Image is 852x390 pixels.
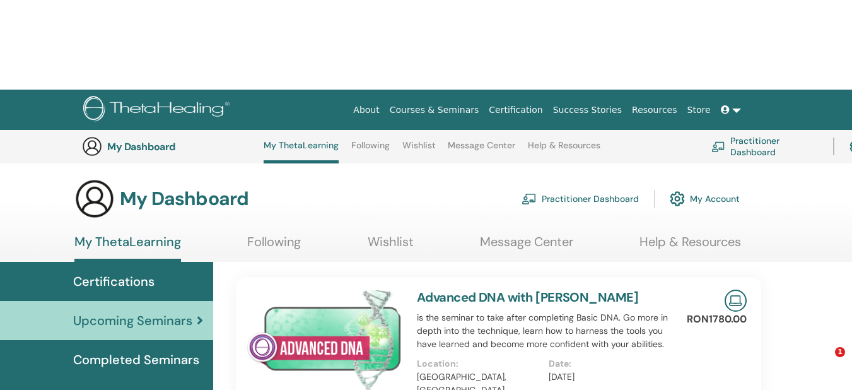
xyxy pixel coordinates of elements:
[639,234,741,259] a: Help & Resources
[74,179,115,219] img: generic-user-icon.jpg
[385,98,484,122] a: Courses & Seminars
[670,185,740,213] a: My Account
[725,290,747,312] img: Live Online Seminar
[627,98,682,122] a: Resources
[351,140,390,160] a: Following
[687,312,747,327] p: RON1780.00
[247,234,301,259] a: Following
[809,347,839,377] iframe: Intercom live chat
[417,289,638,305] a: Advanced DNA with [PERSON_NAME]
[448,140,515,160] a: Message Center
[549,357,674,370] p: Date :
[528,140,600,160] a: Help & Resources
[73,350,199,369] span: Completed Seminars
[711,141,725,151] img: chalkboard-teacher.svg
[264,140,339,163] a: My ThetaLearning
[107,141,233,153] h3: My Dashboard
[73,272,155,291] span: Certifications
[548,98,627,122] a: Success Stories
[835,347,845,357] span: 1
[368,234,414,259] a: Wishlist
[549,370,674,384] p: [DATE]
[348,98,384,122] a: About
[83,96,234,124] img: logo.png
[682,98,716,122] a: Store
[480,234,573,259] a: Message Center
[484,98,547,122] a: Certification
[417,311,681,351] p: is the seminar to take after completing Basic DNA. Go more in depth into the technique, learn how...
[522,185,639,213] a: Practitioner Dashboard
[522,193,537,204] img: chalkboard-teacher.svg
[73,311,192,330] span: Upcoming Seminars
[120,187,248,210] h3: My Dashboard
[711,133,818,160] a: Practitioner Dashboard
[417,357,542,370] p: Location :
[670,188,685,210] img: cog.svg
[82,136,102,157] img: generic-user-icon.jpg
[74,234,181,262] a: My ThetaLearning
[402,140,436,160] a: Wishlist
